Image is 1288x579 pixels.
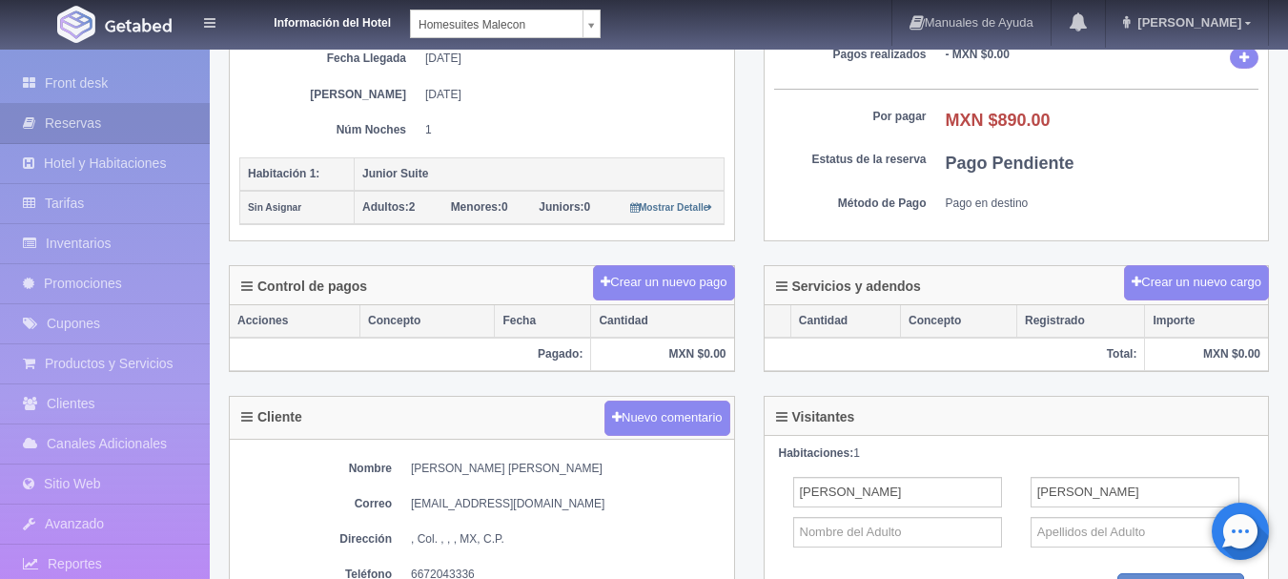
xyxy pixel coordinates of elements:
[355,157,725,191] th: Junior Suite
[239,496,392,512] dt: Correo
[793,517,1002,548] input: Nombre del Adulto
[425,122,710,138] dd: 1
[591,338,734,371] th: MXN $0.00
[790,305,900,338] th: Cantidad
[1031,477,1239,507] input: Apellidos del Adulto
[1133,15,1241,30] span: [PERSON_NAME]
[238,10,391,31] dt: Información del Hotel
[774,109,927,125] dt: Por pagar
[362,200,409,214] strong: Adultos:
[1145,305,1268,338] th: Importe
[630,200,713,214] a: Mostrar Detalle
[901,305,1017,338] th: Concepto
[239,531,392,548] dt: Dirección
[411,461,725,477] dd: [PERSON_NAME] [PERSON_NAME]
[411,531,725,548] dd: , Col. , , , MX, C.P.
[765,338,1145,371] th: Total:
[425,51,710,67] dd: [DATE]
[1017,305,1145,338] th: Registrado
[230,305,360,338] th: Acciones
[451,200,501,214] strong: Menores:
[230,338,591,371] th: Pagado:
[1145,338,1268,371] th: MXN $0.00
[774,47,927,63] dt: Pagos realizados
[248,202,301,213] small: Sin Asignar
[254,122,406,138] dt: Núm Noches
[604,401,730,436] button: Nuevo comentario
[57,6,95,43] img: Getabed
[793,477,1002,507] input: Nombre del Adulto
[239,461,392,477] dt: Nombre
[241,279,367,294] h4: Control de pagos
[779,446,854,460] strong: Habitaciones:
[630,202,713,213] small: Mostrar Detalle
[779,445,1255,462] div: 1
[254,51,406,67] dt: Fecha Llegada
[254,87,406,103] dt: [PERSON_NAME]
[1124,265,1269,300] button: Crear un nuevo cargo
[593,265,734,300] button: Crear un nuevo pago
[946,48,1010,61] b: - MXN $0.00
[360,305,495,338] th: Concepto
[248,167,319,180] b: Habitación 1:
[495,305,591,338] th: Fecha
[946,111,1051,130] b: MXN $890.00
[946,196,1259,212] dd: Pago en destino
[774,196,927,212] dt: Método de Pago
[241,410,302,424] h4: Cliente
[591,305,734,338] th: Cantidad
[451,200,508,214] span: 0
[410,10,601,38] a: Homesuites Malecon
[411,496,725,512] dd: [EMAIL_ADDRESS][DOMAIN_NAME]
[539,200,583,214] strong: Juniors:
[776,410,855,424] h4: Visitantes
[105,18,172,32] img: Getabed
[1031,517,1239,548] input: Apellidos del Adulto
[774,152,927,168] dt: Estatus de la reserva
[362,200,415,214] span: 2
[946,154,1074,173] b: Pago Pendiente
[425,87,710,103] dd: [DATE]
[419,10,575,39] span: Homesuites Malecon
[776,279,921,294] h4: Servicios y adendos
[539,200,590,214] span: 0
